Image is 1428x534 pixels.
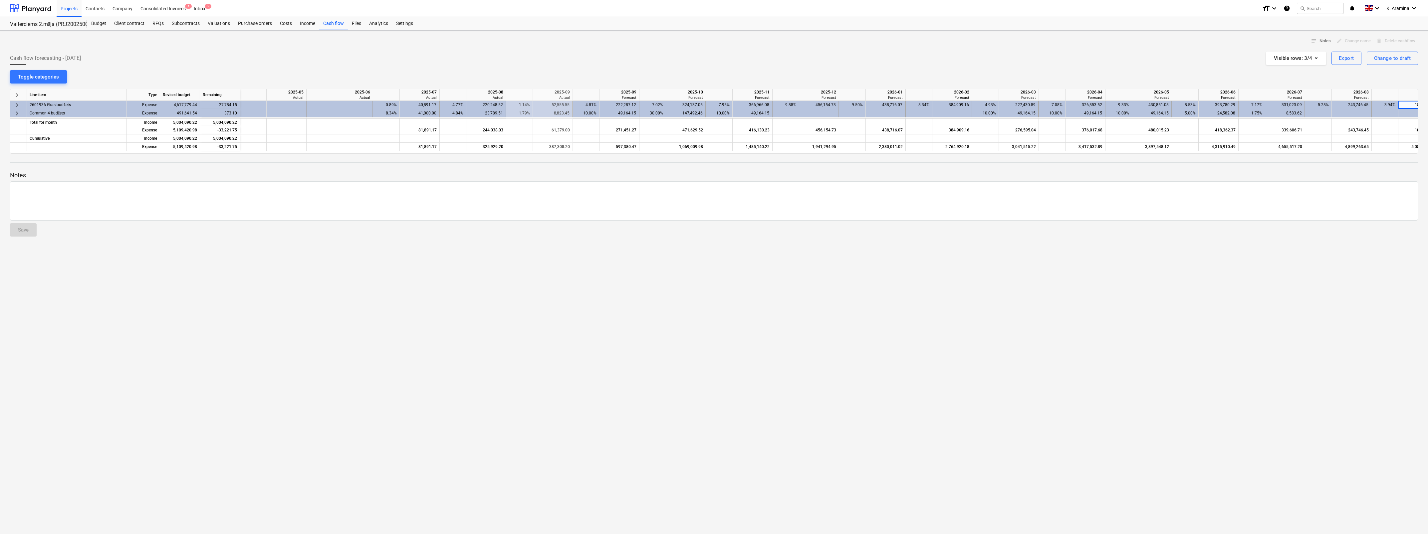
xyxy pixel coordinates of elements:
div: 7.02% [642,101,663,109]
div: 4,315,910.49 [1201,143,1236,151]
div: 456,154.73 [802,126,836,134]
div: 23,789.51 [469,109,503,117]
span: Common 4 budžets [30,109,65,117]
div: Forecast [602,95,636,100]
span: keyboard_arrow_right [13,109,21,117]
div: 1.75% [1241,109,1262,117]
div: Expense [127,143,160,151]
div: Valuations [204,17,234,30]
div: 5.00% [1175,109,1196,117]
div: 10.00% [1108,109,1129,117]
a: Analytics [365,17,392,30]
div: Forecast [868,95,903,100]
div: 2026-08 [1334,89,1369,95]
div: 8.53% [1175,101,1196,109]
a: Settings [392,17,417,30]
div: 366,966.08 [735,101,769,109]
div: 61,379.00 [536,126,570,134]
button: Toggle categories [10,70,67,84]
div: 2025-12 [802,89,836,95]
div: 8.34% [376,109,397,117]
div: 8.34% [908,101,929,109]
i: format_size [1262,4,1270,12]
a: Costs [276,17,296,30]
div: 387,308.20 [536,143,570,151]
div: Valterciems 2.māja (PRJ2002500) - 2601936 [10,21,79,28]
div: 10.00% [975,109,996,117]
div: 2,764,920.18 [935,143,969,151]
div: Export [1339,54,1354,63]
div: 326,853.52 [1068,101,1102,109]
div: 2025-11 [735,89,770,95]
div: 1,941,294.95 [802,143,836,151]
div: 10.00% [1042,109,1063,117]
div: 5,004,090.22 [200,134,240,143]
div: 52,555.55 [536,101,570,109]
span: 2601936 Ēkas budžets [30,101,71,109]
div: 49,164.15 [735,109,769,117]
div: 227,430.89 [1002,101,1036,109]
span: keyboard_arrow_right [13,101,21,109]
div: Total for month [27,118,127,126]
div: Forecast [935,95,969,100]
div: Remaining [200,89,240,101]
button: Change to draft [1367,52,1418,65]
div: 9.50% [842,101,863,109]
div: 4.93% [975,101,996,109]
div: 331,023.09 [1268,101,1302,109]
div: Forecast [1068,95,1102,100]
div: Change to draft [1374,54,1411,63]
div: 41,000.00 [402,109,436,117]
div: 430,851.08 [1135,101,1169,109]
button: Search [1297,3,1343,14]
div: 2026-03 [1002,89,1036,95]
div: 2025-09 [536,89,570,95]
div: 324,137.05 [669,101,703,109]
div: 7.95% [709,101,730,109]
iframe: Chat Widget [1395,502,1428,534]
div: Cash flow [319,17,348,30]
div: 393,780.29 [1201,101,1235,109]
div: Forecast [1135,95,1169,100]
div: 49,164.15 [1135,109,1169,117]
a: Subcontracts [168,17,204,30]
div: 3,897,548.12 [1135,143,1169,151]
div: Forecast [669,95,703,100]
div: Expense [127,101,160,109]
div: 10.00% [576,109,596,117]
span: K. Aramina [1386,6,1409,11]
div: 243,746.45 [1334,101,1368,109]
div: 384,909.16 [935,126,969,134]
div: 2025-05 [269,89,304,95]
div: 376,017.68 [1068,126,1102,134]
p: Notes [10,171,1418,179]
div: 5,109,420.98 [160,143,200,151]
div: Forecast [1268,95,1302,100]
span: search [1300,6,1305,11]
div: 5,004,090.22 [200,118,240,126]
a: Budget [87,17,110,30]
div: 5.28% [1308,101,1329,109]
div: 4.84% [442,109,463,117]
div: 1,485,140.22 [735,143,770,151]
div: 0.89% [376,101,397,109]
div: Visible rows : 3/4 [1274,54,1318,63]
div: 30.00% [642,109,663,117]
div: Forecast [1201,95,1236,100]
div: 5,004,090.22 [160,134,200,143]
div: 471,629.52 [669,126,703,134]
div: 2026-07 [1268,89,1302,95]
div: Line-item [27,89,127,101]
div: 244,038.03 [469,126,503,134]
div: Toggle categories [18,73,59,81]
div: 9.33% [1108,101,1129,109]
div: Income [127,134,160,143]
div: 325,929.20 [469,143,503,151]
i: notifications [1349,4,1355,12]
div: Client contract [110,17,148,30]
div: 2025-10 [669,89,703,95]
i: Knowledge base [1284,4,1290,12]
